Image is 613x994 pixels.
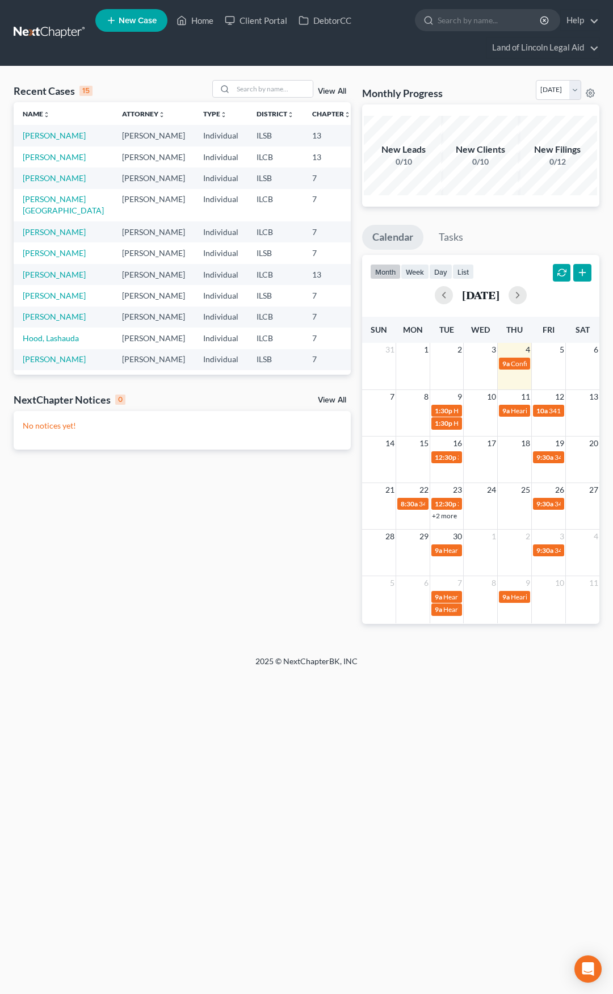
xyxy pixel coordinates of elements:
span: New Case [119,16,157,25]
span: 9a [502,406,510,415]
td: [PERSON_NAME] [113,125,194,146]
td: Individual [194,146,247,167]
td: [PERSON_NAME] [113,328,194,349]
td: 7 [303,370,360,391]
td: Individual [194,125,247,146]
span: 8:30a [401,500,418,508]
div: 0/10 [441,156,520,167]
span: 1 [423,343,430,357]
span: Hearing for [PERSON_NAME] & [PERSON_NAME] [443,546,592,555]
span: 25 [520,483,531,497]
span: 29 [418,530,430,543]
div: New Filings [518,143,597,156]
i: unfold_more [43,111,50,118]
td: Individual [194,221,247,242]
td: 13 [303,146,360,167]
button: list [452,264,474,279]
td: Individual [194,242,247,263]
span: 20 [588,437,599,450]
span: 4 [593,530,599,543]
div: 15 [79,86,93,96]
a: Districtunfold_more [257,110,294,118]
span: 9a [435,593,442,601]
input: Search by name... [233,81,313,97]
td: [PERSON_NAME] [113,370,194,391]
span: Sun [371,325,387,334]
div: 0 [115,395,125,405]
td: [PERSON_NAME] [113,189,194,221]
span: 23 [452,483,463,497]
td: ILSB [247,125,303,146]
td: 13 [303,125,360,146]
td: 7 [303,349,360,370]
td: 7 [303,285,360,306]
span: Hearing for [PERSON_NAME] [454,419,542,427]
span: 14 [384,437,396,450]
span: 7 [456,576,463,590]
a: Calendar [362,225,423,250]
td: [PERSON_NAME] [113,242,194,263]
span: 26 [554,483,565,497]
td: 7 [303,328,360,349]
td: Individual [194,370,247,391]
span: 341(a) meeting for [PERSON_NAME] [419,500,528,508]
span: 11 [588,576,599,590]
td: [PERSON_NAME] [113,307,194,328]
span: 22 [418,483,430,497]
span: Hearing for [PERSON_NAME] [443,593,532,601]
div: 2025 © NextChapterBK, INC [34,656,579,676]
a: [PERSON_NAME][GEOGRAPHIC_DATA] [23,194,104,215]
span: 2 [524,530,531,543]
td: Individual [194,328,247,349]
a: [PERSON_NAME] [23,131,86,140]
span: 19 [554,437,565,450]
span: 8 [490,576,497,590]
a: [PERSON_NAME] [23,312,86,321]
i: unfold_more [344,111,351,118]
span: 9a [502,359,510,368]
span: 17 [486,437,497,450]
td: 7 [303,189,360,221]
span: 9 [524,576,531,590]
button: month [370,264,401,279]
span: 3 [559,530,565,543]
p: No notices yet! [23,420,342,431]
td: [PERSON_NAME] [113,264,194,285]
span: Hearing for [PERSON_NAME] [443,605,532,614]
span: 4 [524,343,531,357]
div: Open Intercom Messenger [574,955,602,983]
span: Thu [506,325,523,334]
td: [PERSON_NAME] [113,349,194,370]
a: [PERSON_NAME] [23,173,86,183]
span: 3 [490,343,497,357]
button: week [401,264,429,279]
td: [PERSON_NAME] [113,285,194,306]
span: 21 [384,483,396,497]
a: [PERSON_NAME] [23,152,86,162]
span: Hearing for [PERSON_NAME] [511,593,599,601]
a: Chapterunfold_more [312,110,351,118]
a: View All [318,87,346,95]
span: Mon [403,325,423,334]
span: 5 [389,576,396,590]
a: [PERSON_NAME] [23,270,86,279]
span: 15 [418,437,430,450]
span: 7 [389,390,396,404]
a: Tasks [429,225,473,250]
span: 10a [536,406,548,415]
a: Land of Lincoln Legal Aid [486,37,599,58]
td: ILSB [247,167,303,188]
span: 8 [423,390,430,404]
td: [PERSON_NAME] [113,167,194,188]
td: ILCB [247,307,303,328]
i: unfold_more [220,111,227,118]
td: ILSB [247,285,303,306]
span: 341(a) meeting for [PERSON_NAME] [457,453,567,462]
td: 7 [303,167,360,188]
td: Individual [194,264,247,285]
span: 18 [520,437,531,450]
td: ILCB [247,221,303,242]
a: [PERSON_NAME] [23,354,86,364]
span: 12:30p [435,500,456,508]
a: Client Portal [219,10,293,31]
